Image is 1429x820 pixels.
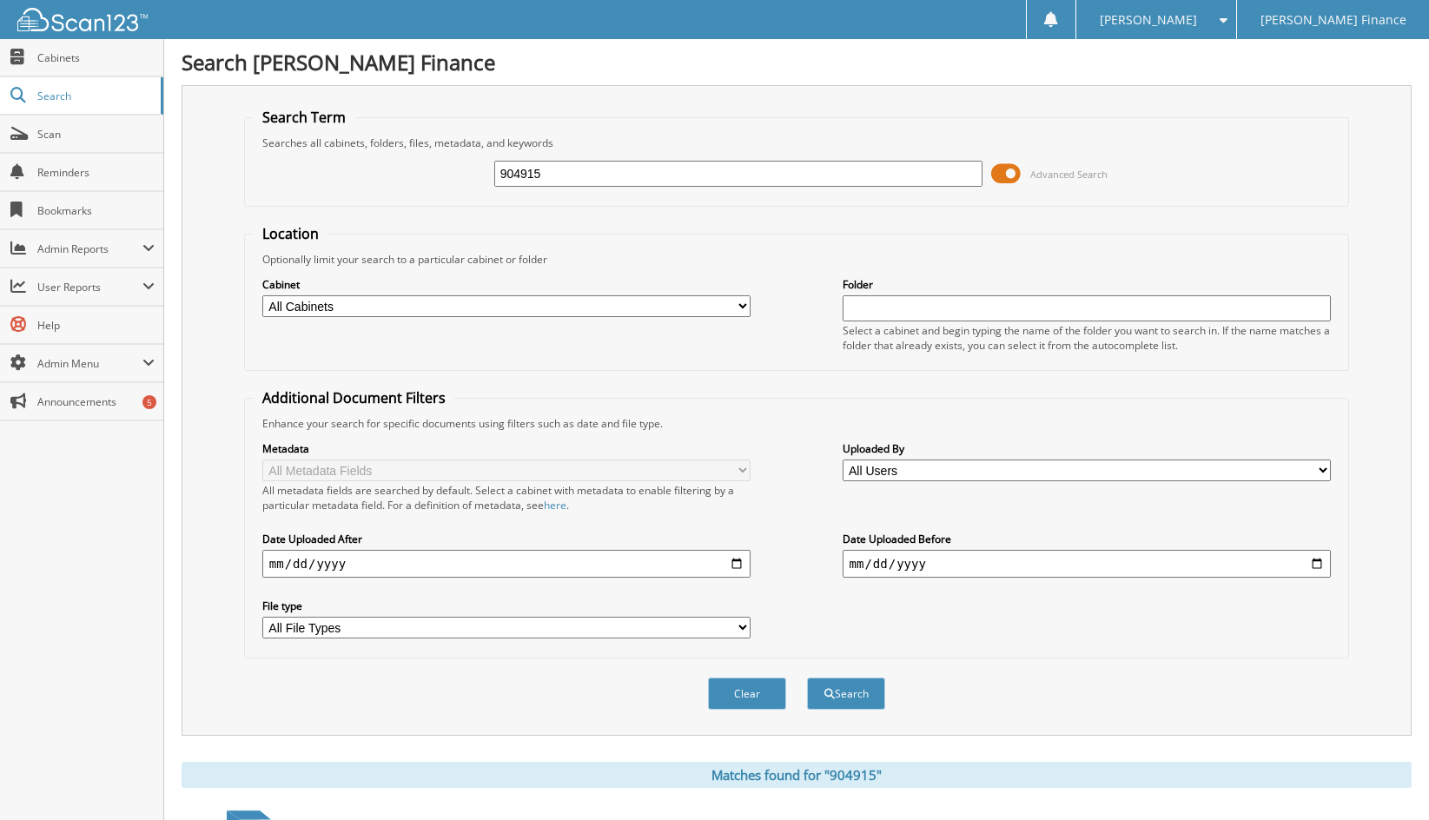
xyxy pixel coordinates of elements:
[843,532,1332,546] label: Date Uploaded Before
[37,356,142,371] span: Admin Menu
[37,280,142,294] span: User Reports
[37,89,152,103] span: Search
[1260,15,1406,25] span: [PERSON_NAME] Finance
[17,8,148,31] img: scan123-logo-white.svg
[254,388,454,407] legend: Additional Document Filters
[843,550,1332,578] input: end
[262,598,751,613] label: File type
[843,441,1332,456] label: Uploaded By
[37,394,155,409] span: Announcements
[544,498,566,512] a: here
[262,550,751,578] input: start
[37,50,155,65] span: Cabinets
[254,252,1340,267] div: Optionally limit your search to a particular cabinet or folder
[262,483,751,512] div: All metadata fields are searched by default. Select a cabinet with metadata to enable filtering b...
[182,762,1412,788] div: Matches found for "904915"
[1030,168,1108,181] span: Advanced Search
[142,395,156,409] div: 5
[807,678,885,710] button: Search
[262,277,751,292] label: Cabinet
[1100,15,1197,25] span: [PERSON_NAME]
[254,416,1340,431] div: Enhance your search for specific documents using filters such as date and file type.
[254,224,327,243] legend: Location
[254,108,354,127] legend: Search Term
[37,203,155,218] span: Bookmarks
[37,165,155,180] span: Reminders
[37,318,155,333] span: Help
[843,323,1332,353] div: Select a cabinet and begin typing the name of the folder you want to search in. If the name match...
[843,277,1332,292] label: Folder
[262,441,751,456] label: Metadata
[182,48,1412,76] h1: Search [PERSON_NAME] Finance
[708,678,786,710] button: Clear
[37,127,155,142] span: Scan
[254,136,1340,150] div: Searches all cabinets, folders, files, metadata, and keywords
[37,241,142,256] span: Admin Reports
[262,532,751,546] label: Date Uploaded After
